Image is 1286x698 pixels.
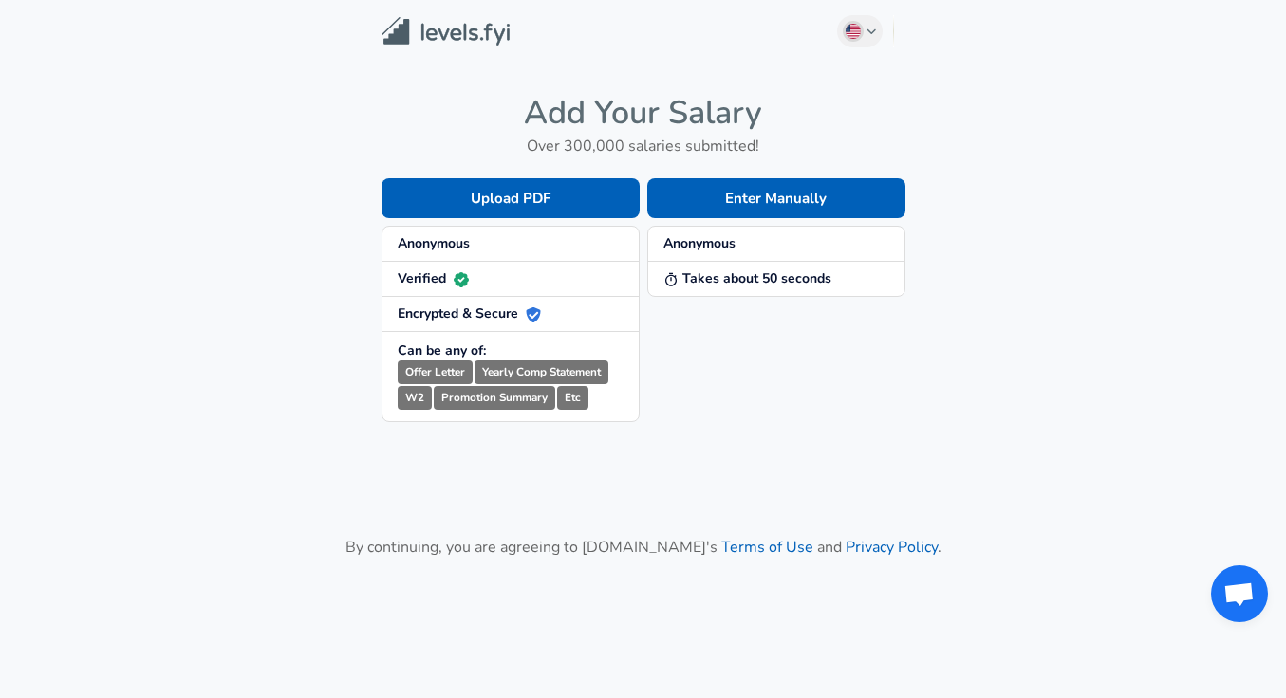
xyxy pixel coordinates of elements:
small: Promotion Summary [434,386,555,410]
button: Enter Manually [647,178,905,218]
h6: Over 300,000 salaries submitted! [382,133,905,159]
img: English (US) [846,24,861,39]
strong: Anonymous [663,234,736,252]
strong: Encrypted & Secure [398,304,541,322]
strong: Verified [398,269,469,287]
button: English (US) [837,15,883,47]
img: Levels.fyi [382,17,510,46]
strong: Takes about 50 seconds [663,269,831,287]
a: Terms of Use [721,537,813,558]
small: W2 [398,386,432,410]
small: Etc [557,386,588,410]
strong: Anonymous [398,234,470,252]
h4: Add Your Salary [382,93,905,133]
strong: Can be any of: [398,341,486,359]
div: Open chat [1211,565,1268,622]
small: Offer Letter [398,360,473,384]
a: Privacy Policy [846,537,938,558]
button: Upload PDF [382,178,640,218]
small: Yearly Comp Statement [475,360,608,384]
